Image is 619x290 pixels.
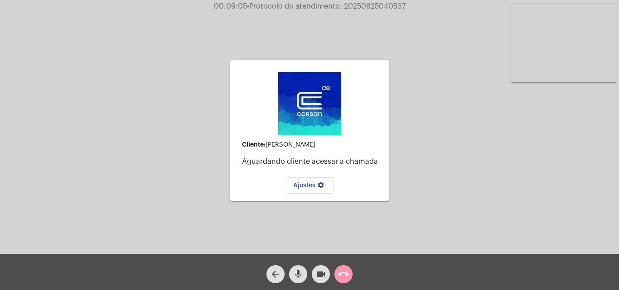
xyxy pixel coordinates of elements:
button: Ajustes [286,177,334,194]
span: Protocolo do atendimento: 20250825040537 [247,3,406,10]
strong: Cliente: [242,141,266,147]
mat-icon: settings [315,181,326,192]
mat-icon: mic [293,269,304,280]
mat-icon: call_end [338,269,349,280]
span: Ajustes [293,182,326,189]
mat-icon: arrow_back [270,269,281,280]
span: 00:09:05 [214,3,247,10]
p: Aguardando cliente acessar a chamada [242,157,382,166]
mat-icon: videocam [315,269,326,280]
span: • [247,3,249,10]
img: d4669ae0-8c07-2337-4f67-34b0df7f5ae4.jpeg [278,72,341,135]
div: [PERSON_NAME] [242,141,382,148]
